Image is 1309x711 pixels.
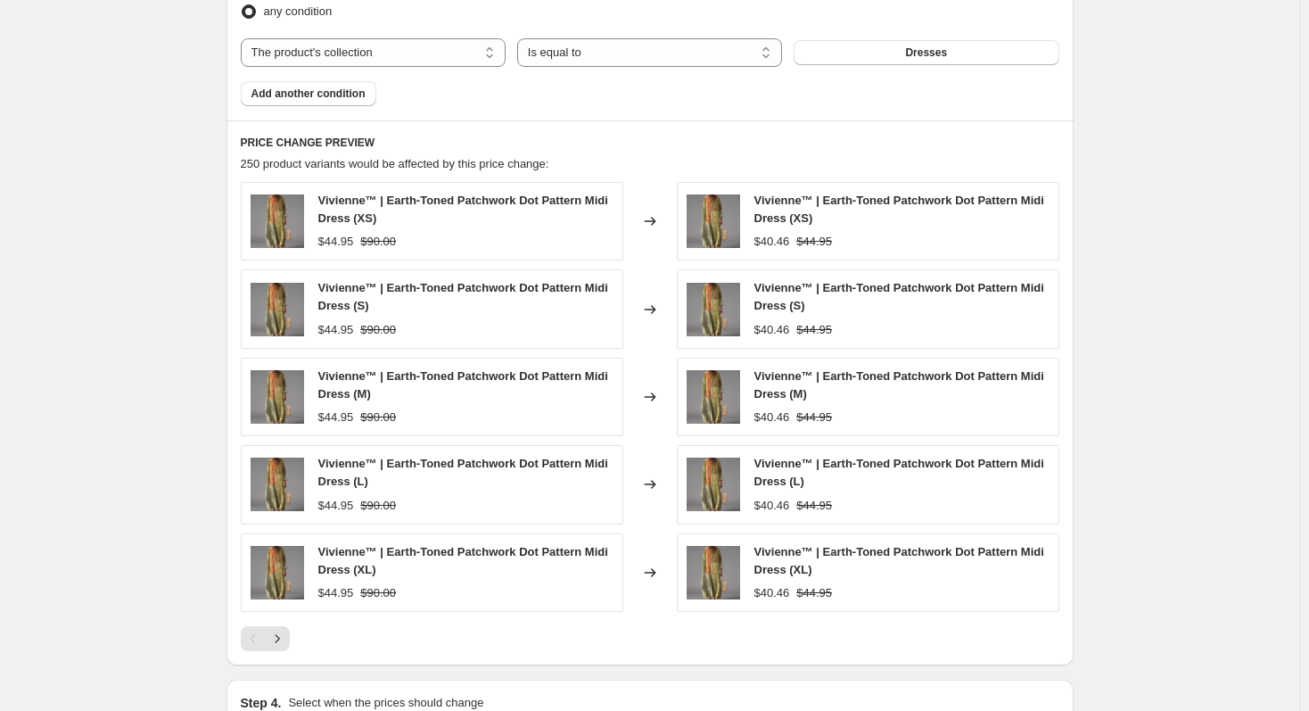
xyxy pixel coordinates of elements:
[360,321,396,339] strike: $90.00
[754,233,790,251] div: $40.46
[360,233,396,251] strike: $90.00
[794,40,1058,65] button: Dresses
[905,45,947,60] span: Dresses
[754,545,1044,576] span: Vivienne™ | Earth-Toned Patchwork Dot Pattern Midi Dress (XL)
[687,546,740,599] img: Progettosenzatitolo-2025-05-23T232033.072_80x.png
[264,4,333,18] span: any condition
[754,497,790,515] div: $40.46
[796,497,832,515] strike: $44.95
[241,136,1059,150] h6: PRICE CHANGE PREVIEW
[360,497,396,515] strike: $90.00
[241,626,290,651] nav: Pagination
[687,458,740,511] img: Progettosenzatitolo-2025-05-23T232033.072_80x.png
[318,457,608,488] span: Vivienne™ | Earth-Toned Patchwork Dot Pattern Midi Dress (L)
[251,87,366,101] span: Add another condition
[318,194,608,225] span: Vivienne™ | Earth-Toned Patchwork Dot Pattern Midi Dress (XS)
[796,321,832,339] strike: $44.95
[251,458,304,511] img: Progettosenzatitolo-2025-05-23T232033.072_80x.png
[796,233,832,251] strike: $44.95
[251,370,304,424] img: Progettosenzatitolo-2025-05-23T232033.072_80x.png
[251,283,304,336] img: Progettosenzatitolo-2025-05-23T232033.072_80x.png
[754,584,790,602] div: $40.46
[687,194,740,248] img: Progettosenzatitolo-2025-05-23T232033.072_80x.png
[754,194,1044,225] span: Vivienne™ | Earth-Toned Patchwork Dot Pattern Midi Dress (XS)
[687,283,740,336] img: Progettosenzatitolo-2025-05-23T232033.072_80x.png
[754,281,1044,312] span: Vivienne™ | Earth-Toned Patchwork Dot Pattern Midi Dress (S)
[796,584,832,602] strike: $44.95
[318,321,354,339] div: $44.95
[754,321,790,339] div: $40.46
[754,457,1044,488] span: Vivienne™ | Earth-Toned Patchwork Dot Pattern Midi Dress (L)
[687,370,740,424] img: Progettosenzatitolo-2025-05-23T232033.072_80x.png
[251,546,304,599] img: Progettosenzatitolo-2025-05-23T232033.072_80x.png
[796,409,832,426] strike: $44.95
[318,409,354,426] div: $44.95
[265,626,290,651] button: Next
[360,584,396,602] strike: $90.00
[754,369,1044,401] span: Vivienne™ | Earth-Toned Patchwork Dot Pattern Midi Dress (M)
[251,194,304,248] img: Progettosenzatitolo-2025-05-23T232033.072_80x.png
[318,281,608,312] span: Vivienne™ | Earth-Toned Patchwork Dot Pattern Midi Dress (S)
[318,497,354,515] div: $44.95
[754,409,790,426] div: $40.46
[241,81,376,106] button: Add another condition
[241,157,549,170] span: 250 product variants would be affected by this price change:
[318,545,608,576] span: Vivienne™ | Earth-Toned Patchwork Dot Pattern Midi Dress (XL)
[318,369,608,401] span: Vivienne™ | Earth-Toned Patchwork Dot Pattern Midi Dress (M)
[360,409,396,426] strike: $90.00
[318,584,354,602] div: $44.95
[318,233,354,251] div: $44.95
